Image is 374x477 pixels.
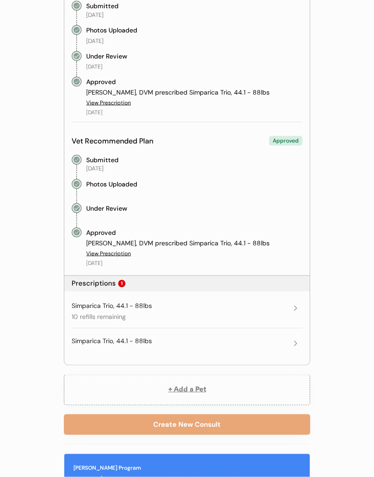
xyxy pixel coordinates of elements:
[86,88,302,97] div: [PERSON_NAME], DVM prescribed Simparica Trio, 44.1 - 88lbs
[86,77,116,87] div: Approved
[86,228,116,238] div: Approved
[64,375,310,405] button: + Add a Pet
[86,155,119,165] div: Submitted
[72,136,153,146] div: Vet Recommended Plan
[64,414,310,435] button: Create New Consult
[86,1,119,11] div: Submitted
[121,281,123,286] div: 1
[86,63,103,71] div: [DATE]
[86,250,131,258] div: View Prescription
[86,11,104,19] div: [DATE]
[86,99,131,107] div: View Prescription
[86,51,127,61] div: Under Review
[86,203,127,213] div: Under Review
[72,337,152,346] div: Simparica Trio, 44.1 - 88lbs
[86,179,137,189] div: Photos Uploaded
[86,37,104,45] div: [DATE]
[73,464,141,472] div: [PERSON_NAME] Program
[72,313,126,322] div: 10 refills remaining
[86,109,103,117] div: [DATE]
[72,279,116,288] div: Prescriptions
[86,239,302,248] div: [PERSON_NAME], DVM prescribed Simparica Trio, 44.1 - 88lbs
[72,302,152,311] div: Simparica Trio, 44.1 - 88lbs
[86,164,104,173] div: [DATE]
[86,25,137,35] div: Photos Uploaded
[269,136,302,146] div: Approved
[86,260,103,267] div: [DATE]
